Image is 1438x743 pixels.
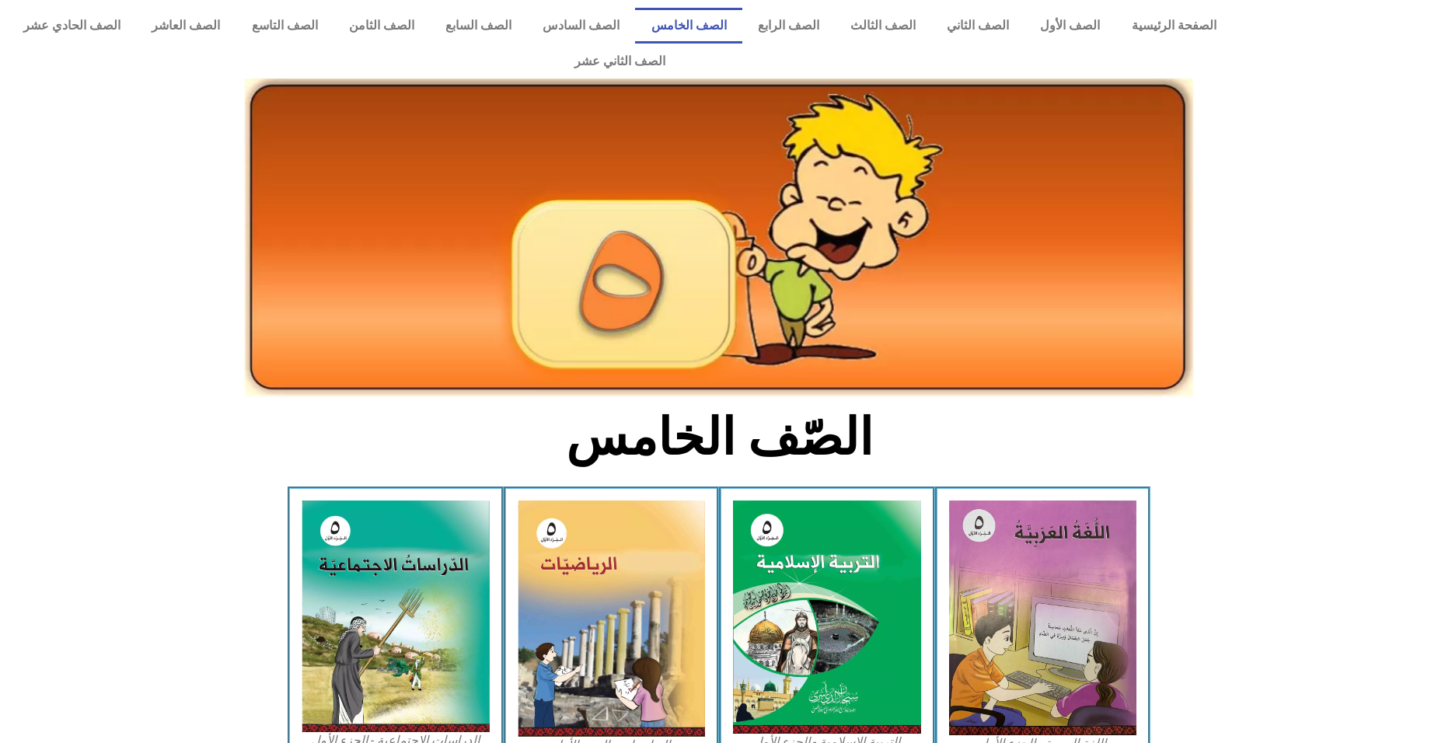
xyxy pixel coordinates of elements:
[527,8,635,44] a: الصف السادس
[8,8,136,44] a: الصف الحادي عشر
[236,8,333,44] a: الصف التاسع
[462,407,976,468] h2: الصّف الخامس
[430,8,527,44] a: الصف السابع
[931,8,1024,44] a: الصف الثاني
[742,8,835,44] a: الصف الرابع
[1116,8,1232,44] a: الصفحة الرئيسية
[333,8,430,44] a: الصف الثامن
[635,8,742,44] a: الصف الخامس
[835,8,931,44] a: الصف الثالث
[8,44,1232,79] a: الصف الثاني عشر
[1024,8,1115,44] a: الصف الأول
[136,8,236,44] a: الصف العاشر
